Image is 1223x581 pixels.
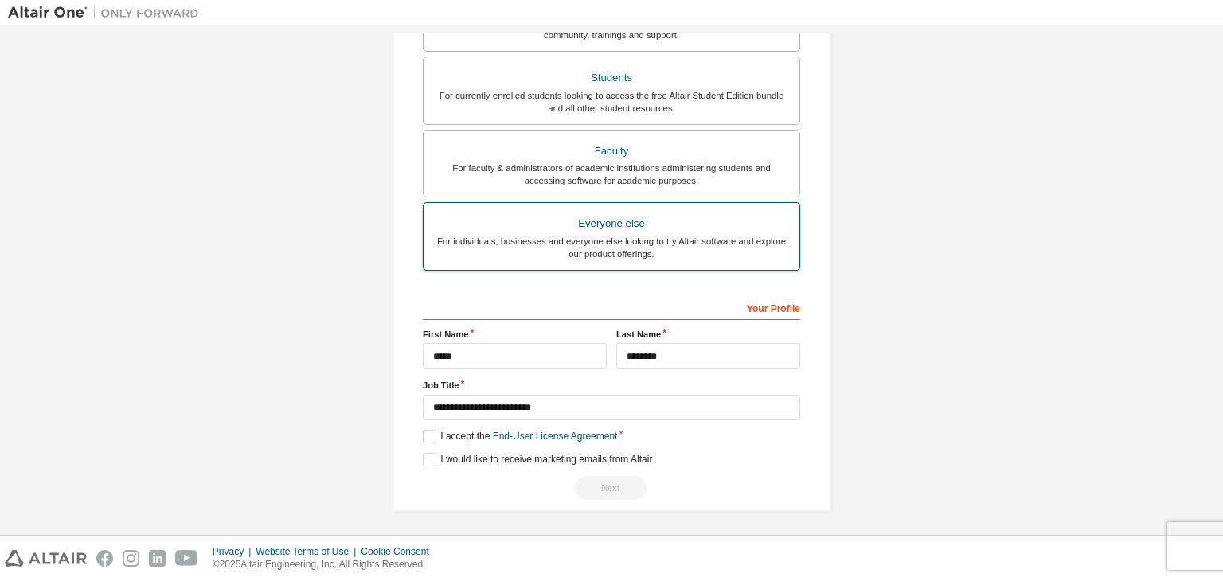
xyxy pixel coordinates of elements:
label: I accept the [423,430,617,443]
div: Privacy [213,545,256,558]
img: Altair One [8,5,207,21]
div: For faculty & administrators of academic institutions administering students and accessing softwa... [433,162,790,187]
label: I would like to receive marketing emails from Altair [423,453,652,466]
label: Job Title [423,379,800,392]
img: altair_logo.svg [5,550,87,567]
label: First Name [423,328,607,341]
div: Select your account type to continue [423,476,800,500]
div: Cookie Consent [361,545,438,558]
img: facebook.svg [96,550,113,567]
img: youtube.svg [175,550,198,567]
label: Last Name [616,328,800,341]
div: For individuals, businesses and everyone else looking to try Altair software and explore our prod... [433,235,790,260]
div: Faculty [433,140,790,162]
img: linkedin.svg [149,550,166,567]
div: For currently enrolled students looking to access the free Altair Student Edition bundle and all ... [433,89,790,115]
div: Everyone else [433,213,790,235]
div: Your Profile [423,294,800,320]
p: © 2025 Altair Engineering, Inc. All Rights Reserved. [213,558,439,571]
img: instagram.svg [123,550,139,567]
a: End-User License Agreement [493,431,618,442]
div: Website Terms of Use [256,545,361,558]
div: Students [433,67,790,89]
